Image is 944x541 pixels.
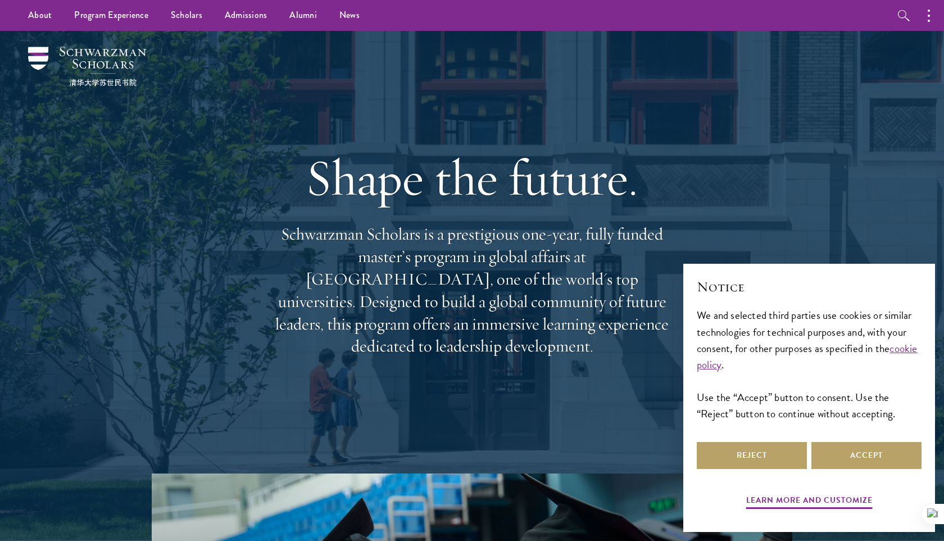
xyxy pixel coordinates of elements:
div: We and selected third parties use cookies or similar technologies for technical purposes and, wit... [697,307,922,421]
a: cookie policy [697,340,918,373]
img: Schwarzman Scholars [28,47,146,86]
p: Schwarzman Scholars is a prestigious one-year, fully funded master’s program in global affairs at... [270,223,674,358]
h1: Shape the future. [270,146,674,209]
h2: Notice [697,277,922,296]
button: Accept [811,442,922,469]
button: Learn more and customize [746,493,873,511]
button: Reject [697,442,807,469]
